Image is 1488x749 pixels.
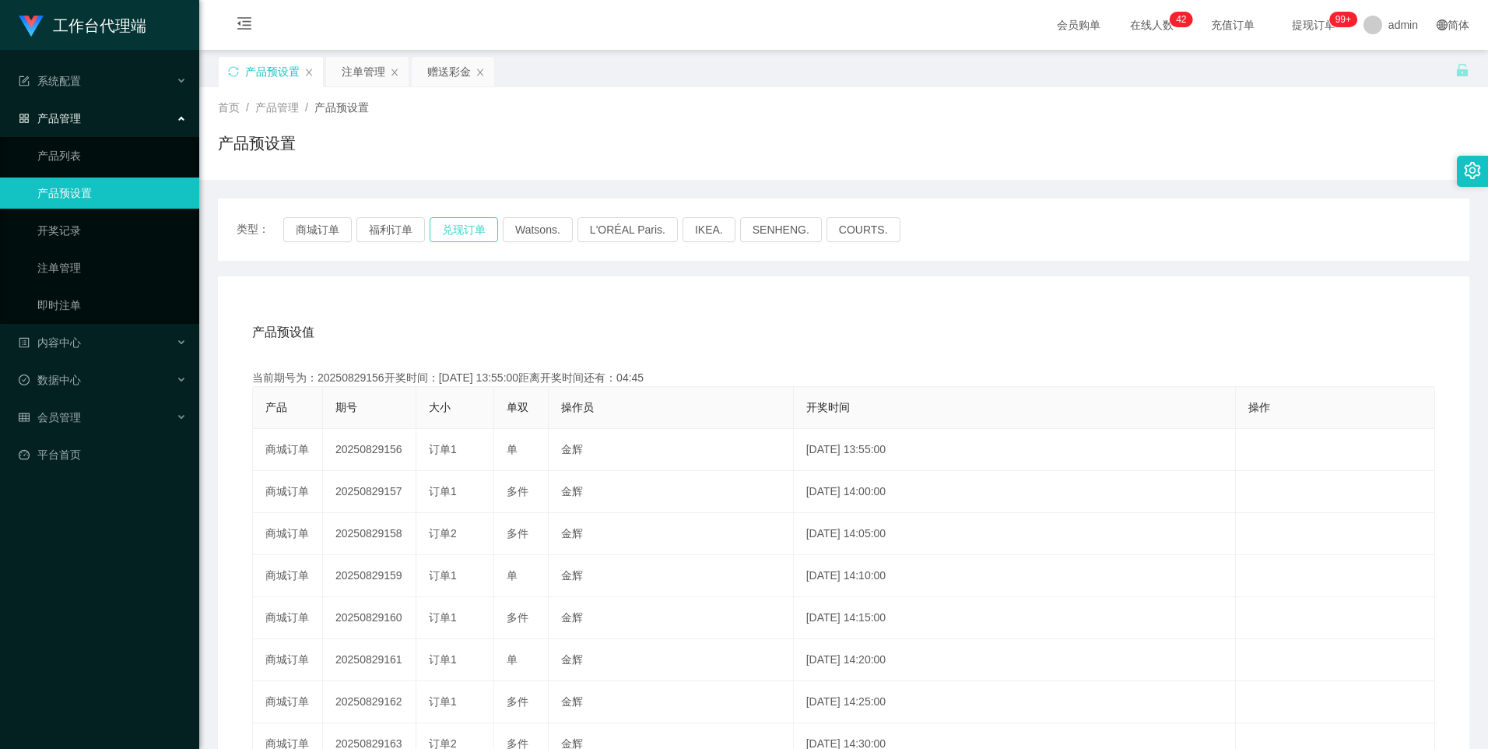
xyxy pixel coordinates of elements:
span: 充值订单 [1203,19,1262,30]
div: 当前期号为：20250829156开奖时间：[DATE] 13:55:00距离开奖时间还有：04:45 [252,370,1435,386]
span: 多件 [507,527,528,540]
sup: 1009 [1329,12,1357,27]
span: / [305,101,308,114]
td: 商城订单 [253,555,323,597]
i: 图标: appstore-o [19,113,30,124]
i: 图标: setting [1464,162,1481,179]
a: 开奖记录 [37,215,187,246]
div: 赠送彩金 [427,57,471,86]
span: 在线人数 [1122,19,1181,30]
button: Watsons. [503,217,573,242]
td: 商城订单 [253,681,323,723]
td: 金辉 [549,471,794,513]
span: 订单2 [429,527,457,540]
td: 20250829162 [323,681,416,723]
i: 图标: close [390,68,399,77]
span: 订单1 [429,695,457,708]
i: 图标: unlock [1455,63,1469,77]
button: 商城订单 [283,217,352,242]
td: [DATE] 14:00:00 [794,471,1236,513]
span: 期号 [335,401,357,413]
span: 大小 [429,401,451,413]
sup: 42 [1170,12,1192,27]
span: 首页 [218,101,240,114]
a: 图标: dashboard平台首页 [19,439,187,470]
span: 单 [507,653,518,666]
td: 商城订单 [253,513,323,555]
i: 图标: close [476,68,485,77]
span: 操作 [1248,401,1270,413]
span: 数据中心 [19,374,81,386]
div: 注单管理 [342,57,385,86]
span: 操作员 [561,401,594,413]
p: 2 [1181,12,1187,27]
span: 订单1 [429,611,457,624]
span: 多件 [507,485,528,498]
span: 产品预设值 [252,323,314,342]
td: 金辉 [549,639,794,681]
span: 订单1 [429,569,457,582]
button: COURTS. [826,217,900,242]
span: 产品管理 [19,112,81,125]
button: 福利订单 [356,217,425,242]
i: 图标: profile [19,337,30,348]
td: 20250829159 [323,555,416,597]
td: [DATE] 14:05:00 [794,513,1236,555]
span: 产品 [265,401,287,413]
span: 订单1 [429,485,457,498]
td: [DATE] 14:25:00 [794,681,1236,723]
i: 图标: check-circle-o [19,374,30,385]
span: 产品管理 [255,101,299,114]
td: 20250829157 [323,471,416,513]
span: 类型： [237,217,283,242]
td: 商城订单 [253,429,323,471]
span: 单 [507,443,518,455]
button: L'ORÉAL Paris. [577,217,678,242]
a: 即时注单 [37,290,187,321]
i: 图标: global [1437,19,1448,30]
button: 兑现订单 [430,217,498,242]
td: 金辉 [549,429,794,471]
img: logo.9652507e.png [19,16,44,37]
i: 图标: sync [228,66,239,77]
div: 产品预设置 [245,57,300,86]
td: 20250829161 [323,639,416,681]
td: [DATE] 14:15:00 [794,597,1236,639]
a: 产品预设置 [37,178,187,209]
td: 商城订单 [253,597,323,639]
span: / [246,101,249,114]
a: 工作台代理端 [19,19,146,31]
span: 系统配置 [19,75,81,87]
a: 注单管理 [37,252,187,283]
span: 订单1 [429,443,457,455]
td: 商城订单 [253,639,323,681]
i: 图标: menu-fold [218,1,271,51]
button: SENHENG. [740,217,822,242]
td: [DATE] 14:10:00 [794,555,1236,597]
button: IKEA. [683,217,735,242]
span: 产品预设置 [314,101,369,114]
td: 金辉 [549,597,794,639]
span: 多件 [507,611,528,624]
span: 单双 [507,401,528,413]
td: 20250829158 [323,513,416,555]
td: 商城订单 [253,471,323,513]
td: 金辉 [549,681,794,723]
span: 内容中心 [19,336,81,349]
span: 开奖时间 [806,401,850,413]
td: 20250829160 [323,597,416,639]
span: 多件 [507,695,528,708]
h1: 工作台代理端 [53,1,146,51]
i: 图标: form [19,76,30,86]
span: 会员管理 [19,411,81,424]
span: 提现订单 [1284,19,1343,30]
h1: 产品预设置 [218,132,296,155]
i: 图标: close [304,68,314,77]
td: 20250829156 [323,429,416,471]
span: 订单1 [429,653,457,666]
td: [DATE] 13:55:00 [794,429,1236,471]
p: 4 [1176,12,1181,27]
td: 金辉 [549,555,794,597]
span: 单 [507,569,518,582]
i: 图标: table [19,412,30,423]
